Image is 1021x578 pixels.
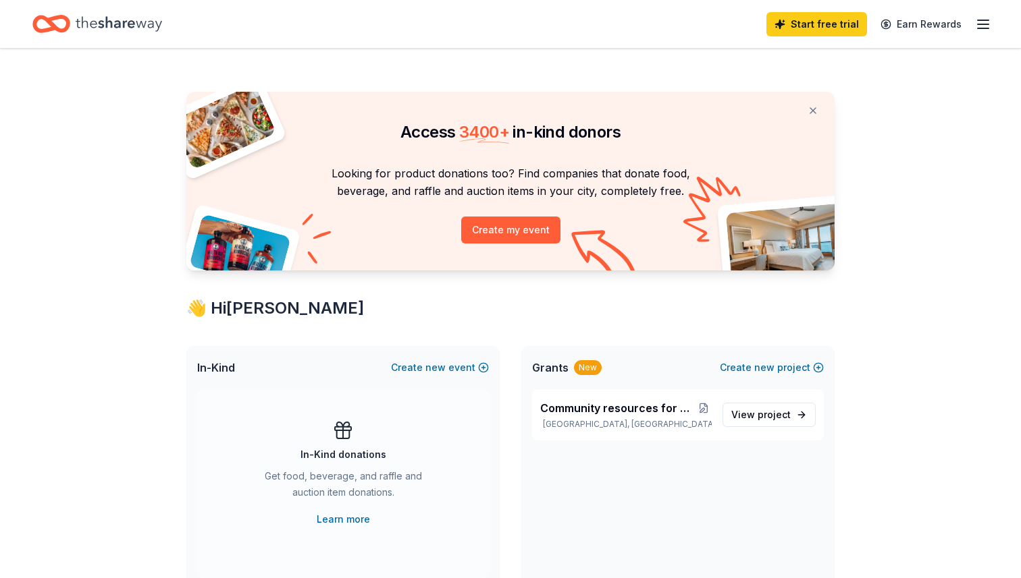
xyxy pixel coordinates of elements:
[540,400,696,416] span: Community resources for students and families
[32,8,162,40] a: Home
[872,12,970,36] a: Earn Rewards
[197,359,235,376] span: In-Kind
[758,409,791,420] span: project
[251,468,435,506] div: Get food, beverage, and raffle and auction item donations.
[186,297,835,319] div: 👋 Hi [PERSON_NAME]
[425,359,446,376] span: new
[754,359,775,376] span: new
[574,360,602,375] div: New
[459,122,509,142] span: 3400 +
[461,216,560,243] button: Create my event
[300,446,386,463] div: In-Kind donations
[172,84,277,170] img: Pizza
[540,419,712,430] p: [GEOGRAPHIC_DATA], [GEOGRAPHIC_DATA]
[723,403,816,427] a: View project
[720,359,824,376] button: Createnewproject
[391,359,489,376] button: Createnewevent
[532,359,569,376] span: Grants
[571,230,639,281] img: Curvy arrow
[400,122,621,142] span: Access in-kind donors
[317,511,370,527] a: Learn more
[766,12,867,36] a: Start free trial
[731,407,791,423] span: View
[203,165,818,200] p: Looking for product donations too? Find companies that donate food, beverage, and raffle and auct...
